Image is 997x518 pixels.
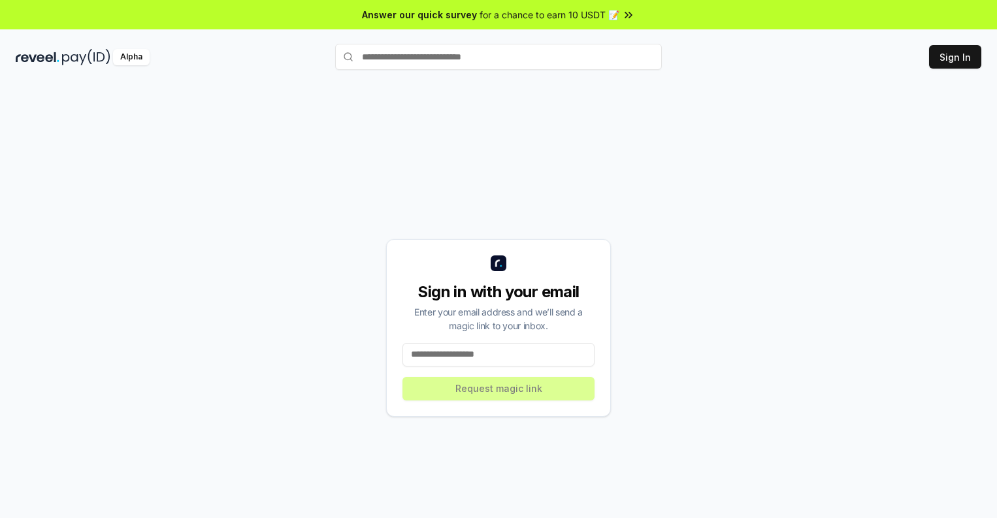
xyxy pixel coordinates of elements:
[16,49,59,65] img: reveel_dark
[480,8,619,22] span: for a chance to earn 10 USDT 📝
[929,45,981,69] button: Sign In
[62,49,110,65] img: pay_id
[362,8,477,22] span: Answer our quick survey
[491,255,506,271] img: logo_small
[402,305,595,332] div: Enter your email address and we’ll send a magic link to your inbox.
[402,282,595,302] div: Sign in with your email
[113,49,150,65] div: Alpha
